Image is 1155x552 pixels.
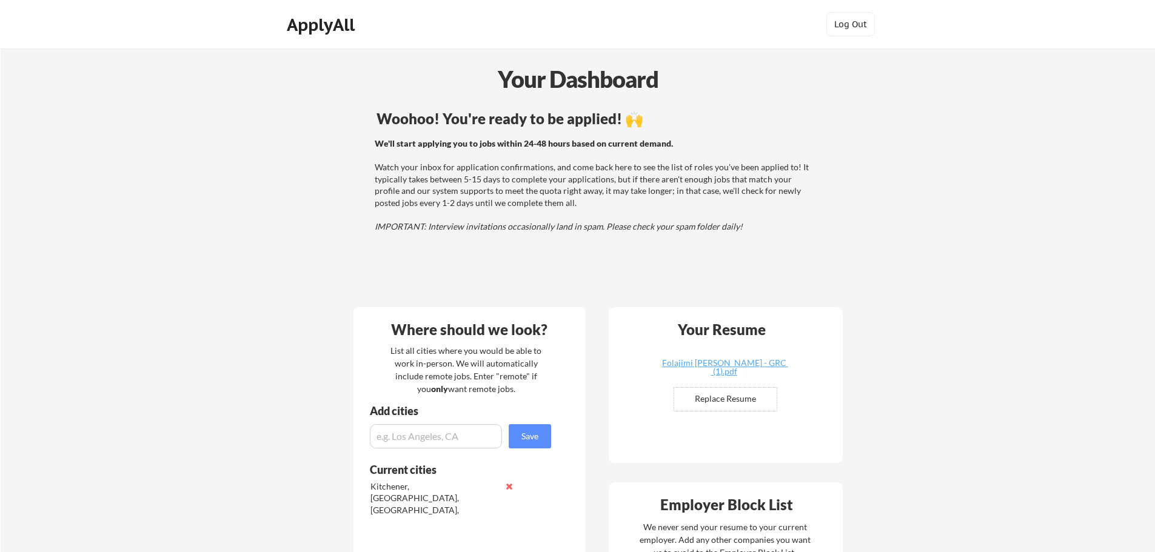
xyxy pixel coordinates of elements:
button: Save [509,424,551,448]
div: Your Resume [661,322,782,337]
input: e.g. Los Angeles, CA [370,424,502,448]
a: Folajimi [PERSON_NAME] - GRC (1).pdf [652,359,796,377]
div: Current cities [370,464,538,475]
em: IMPORTANT: Interview invitations occasionally land in spam. Please check your spam folder daily! [375,221,743,231]
div: Woohoo! You're ready to be applied! 🙌 [377,111,814,126]
div: Folajimi [PERSON_NAME] - GRC (1).pdf [652,359,796,376]
strong: We'll start applying you to jobs within 24-48 hours based on current demand. [375,138,673,148]
div: Watch your inbox for application confirmations, and come back here to see the list of roles you'v... [375,138,812,233]
div: Your Dashboard [1,62,1155,96]
div: Add cities [370,405,554,416]
button: Log Out [826,12,875,36]
div: ApplyAll [287,15,358,35]
div: Where should we look? [357,322,582,337]
div: Employer Block List [614,497,839,512]
strong: only [431,384,448,394]
div: List all cities where you would be able to work in-person. We will automatically include remote j... [383,344,549,395]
